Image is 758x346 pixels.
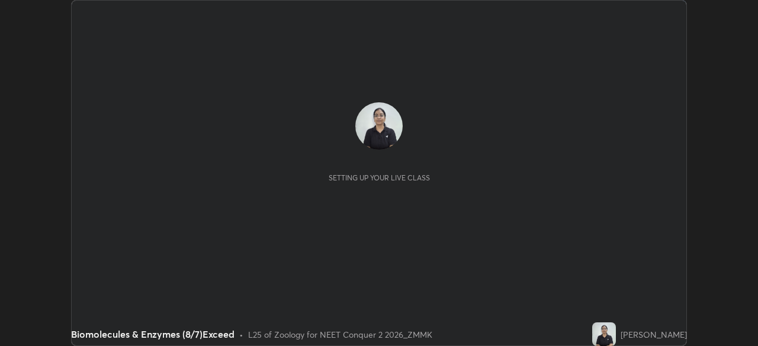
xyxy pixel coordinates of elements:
div: • [239,328,243,341]
div: [PERSON_NAME] [621,328,687,341]
div: L25 of Zoology for NEET Conquer 2 2026_ZMMK [248,328,432,341]
div: Setting up your live class [329,173,430,182]
div: Biomolecules & Enzymes (8/7)Exceed [71,327,235,341]
img: a8b235d29b3b46a189e9fcfef1113de1.jpg [355,102,403,150]
img: a8b235d29b3b46a189e9fcfef1113de1.jpg [592,322,616,346]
